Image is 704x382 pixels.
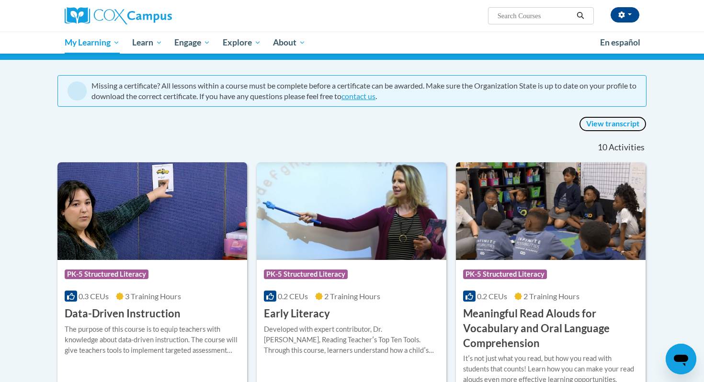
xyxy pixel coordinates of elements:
[50,32,654,54] div: Main menu
[573,10,588,22] button: Search
[477,292,507,301] span: 0.2 CEUs
[497,10,573,22] input: Search Courses
[463,306,638,350] h3: Meaningful Read Alouds for Vocabulary and Oral Language Comprehension
[65,324,240,356] div: The purpose of this course is to equip teachers with knowledge about data-driven instruction. The...
[611,7,639,22] button: Account Settings
[264,270,348,279] span: PK-5 Structured Literacy
[278,292,308,301] span: 0.2 CEUs
[65,306,181,321] h3: Data-Driven Instruction
[65,7,247,24] a: Cox Campus
[65,37,120,48] span: My Learning
[594,33,647,53] a: En español
[223,37,261,48] span: Explore
[264,306,330,321] h3: Early Literacy
[324,292,380,301] span: 2 Training Hours
[456,162,646,260] img: Course Logo
[57,162,247,260] img: Course Logo
[273,37,306,48] span: About
[264,324,439,356] div: Developed with expert contributor, Dr. [PERSON_NAME], Reading Teacherʹs Top Ten Tools. Through th...
[598,142,607,153] span: 10
[125,292,181,301] span: 3 Training Hours
[132,37,162,48] span: Learn
[216,32,267,54] a: Explore
[341,91,375,101] a: contact us
[126,32,169,54] a: Learn
[91,80,636,101] div: Missing a certificate? All lessons within a course must be complete before a certificate can be a...
[600,37,640,47] span: En español
[174,37,210,48] span: Engage
[579,116,647,132] a: View transcript
[79,292,109,301] span: 0.3 CEUs
[257,162,446,260] img: Course Logo
[609,142,645,153] span: Activities
[523,292,579,301] span: 2 Training Hours
[65,270,148,279] span: PK-5 Structured Literacy
[168,32,216,54] a: Engage
[58,32,126,54] a: My Learning
[666,344,696,374] iframe: Button to launch messaging window
[65,7,172,24] img: Cox Campus
[463,270,547,279] span: PK-5 Structured Literacy
[267,32,312,54] a: About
